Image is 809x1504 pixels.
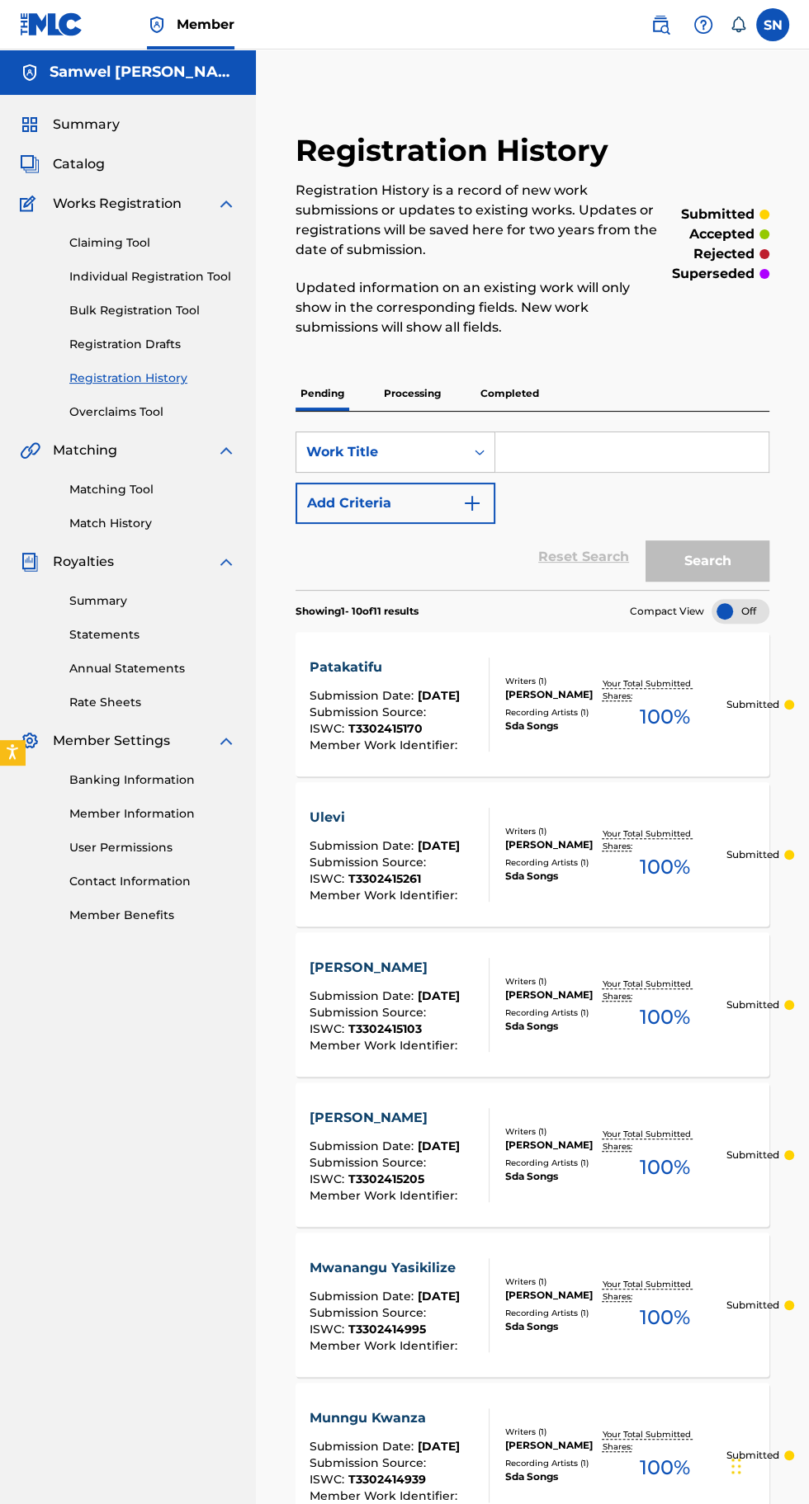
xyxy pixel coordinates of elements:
div: Work Title [306,442,455,462]
p: Submitted [726,1148,779,1162]
div: [PERSON_NAME] [505,1138,602,1153]
span: ISWC : [310,1322,348,1337]
div: Recording Artists ( 1 ) [505,856,602,869]
span: [DATE] [418,688,460,703]
a: CatalogCatalog [20,154,105,174]
div: Sda Songs [505,1169,602,1184]
div: Mwanangu Yasikilize [310,1258,464,1278]
div: [PERSON_NAME] [505,988,602,1002]
p: rejected [693,244,755,264]
img: 9d2ae6d4665cec9f34b9.svg [462,493,482,513]
p: Processing [379,376,446,411]
div: Writers ( 1 ) [505,975,602,988]
div: Sda Songs [505,1469,602,1484]
span: T3302415170 [348,721,423,736]
a: Member Benefits [69,907,236,924]
div: Patakatifu [310,658,461,677]
p: Your Total Submitted Shares: [603,1278,727,1303]
p: submitted [681,205,755,224]
span: Submission Date : [310,988,418,1003]
div: [PERSON_NAME] [505,687,602,702]
p: Submitted [726,997,779,1012]
h5: Samwel Daniel Nkanda [50,63,236,82]
div: Ulevi [310,808,461,827]
a: [PERSON_NAME]Submission Date:[DATE]Submission Source:ISWC:T3302415205Member Work Identifier:Write... [296,1082,769,1227]
img: Top Rightsholder [147,15,167,35]
span: T3302414995 [348,1322,426,1337]
div: [PERSON_NAME] [505,837,602,852]
span: 100 % [639,852,689,882]
div: Writers ( 1 ) [505,825,602,837]
span: 100 % [639,1153,689,1182]
button: Add Criteria [296,483,495,524]
div: Recording Artists ( 1 ) [505,1457,602,1469]
p: Showing 1 - 10 of 11 results [296,604,419,619]
span: [DATE] [418,1289,460,1304]
span: Submission Source : [310,1005,430,1020]
div: Writers ( 1 ) [505,675,602,687]
img: Summary [20,115,40,134]
a: Mwanangu YasikilizeSubmission Date:[DATE]Submission Source:ISWC:T3302414995Member Work Identifier... [296,1233,769,1377]
span: Submission Source : [310,855,430,870]
span: ISWC : [310,1021,348,1036]
img: expand [216,194,236,214]
div: Writers ( 1 ) [505,1426,602,1438]
img: Works Registration [20,194,41,214]
p: Submitted [726,847,779,862]
div: User Menu [756,8,789,41]
p: Completed [475,376,544,411]
div: Drag [731,1441,741,1491]
span: Summary [53,115,120,134]
span: ISWC : [310,1172,348,1186]
img: search [651,15,670,35]
p: Updated information on an existing work will only show in the corresponding fields. New work subm... [296,278,660,337]
img: expand [216,731,236,751]
div: [PERSON_NAME] [505,1438,602,1453]
span: T3302415261 [348,871,421,886]
a: Annual Statements [69,660,236,677]
a: Registration History [69,370,236,387]
a: Member Information [69,805,236,823]
div: Sda Songs [505,1319,602,1334]
span: T3302415205 [348,1172,424,1186]
p: accepted [689,224,755,244]
a: Matching Tool [69,481,236,498]
span: Member Work Identifier : [310,1038,461,1053]
span: Submission Date : [310,1439,418,1454]
a: Banking Information [69,771,236,789]
div: [PERSON_NAME] [310,1108,461,1128]
p: superseded [672,264,755,284]
span: [DATE] [418,838,460,853]
span: Compact View [630,604,704,619]
span: Member Work Identifier : [310,738,461,752]
div: Writers ( 1 ) [505,1125,602,1138]
span: [DATE] [418,1439,460,1454]
span: ISWC : [310,871,348,886]
a: SummarySummary [20,115,120,134]
span: Member [177,15,234,34]
iframe: Chat Widget [726,1425,809,1504]
a: Individual Registration Tool [69,268,236,285]
a: Rate Sheets [69,694,236,711]
span: Royalties [53,552,114,572]
div: Notifications [730,17,746,33]
a: Summary [69,592,236,610]
a: Contact Information [69,873,236,890]
iframe: Resource Center [763,1104,809,1228]
a: Bulk Registration Tool [69,302,236,319]
img: Royalties [20,552,40,572]
img: help [693,15,713,35]
span: Works Registration [53,194,182,214]
a: Claiming Tool [69,234,236,252]
span: Member Work Identifier : [310,1488,461,1503]
span: 100 % [639,702,689,732]
span: [DATE] [418,988,460,1003]
p: Registration History is a record of new work submissions or updates to existing works. Updates or... [296,181,660,260]
span: Member Work Identifier : [310,1188,461,1203]
div: Recording Artists ( 1 ) [505,706,602,719]
img: Member Settings [20,731,40,751]
img: Matching [20,441,40,460]
div: Sda Songs [505,869,602,884]
a: PatakatifuSubmission Date:[DATE]Submission Source:ISWC:T3302415170Member Work Identifier:Writers ... [296,632,769,776]
img: Accounts [20,63,40,83]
